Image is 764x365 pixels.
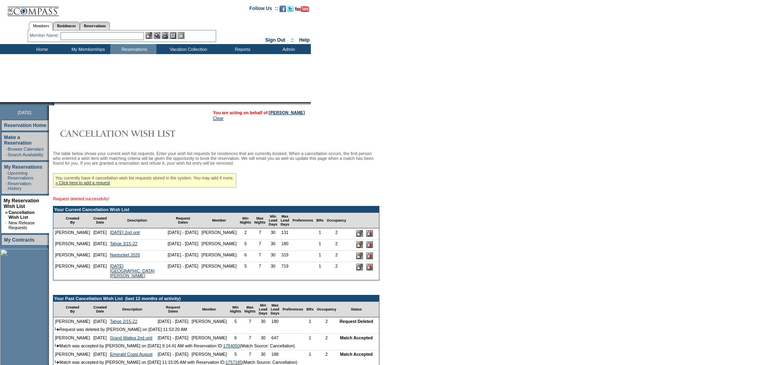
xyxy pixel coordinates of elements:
td: [DATE] [92,240,109,251]
td: BRs [305,302,315,317]
td: 2 [325,251,348,262]
nobr: Match Accepted [340,352,373,357]
td: Reservations [110,44,156,54]
img: Impersonate [162,32,168,39]
td: 1 [305,317,315,325]
img: promoShadowLeftCorner.gif [51,102,54,105]
nobr: [DATE] - [DATE] [158,335,188,340]
a: [DATE] 2nd unit [110,230,140,235]
td: Min Nights [238,213,253,228]
td: 2 [325,262,348,280]
td: 5 [238,262,253,280]
td: Min Lead Days [267,213,279,228]
td: 180 [269,317,281,325]
td: 7 [253,262,267,280]
td: [PERSON_NAME] [200,251,238,262]
td: Member [190,302,229,317]
td: 30 [267,228,279,240]
td: Status [338,302,375,317]
a: Follow us on Twitter [287,8,294,13]
td: Vacation Collection [156,44,219,54]
a: My Reservation Wish List [4,198,39,209]
td: Match was accepted by [PERSON_NAME] on [DATE] 9:14:41 AM with Reservation ID: (Match Source: Canc... [53,342,379,350]
td: 647 [269,334,281,342]
td: 5 [238,240,253,251]
td: Your Current Cancellation Wish List [53,206,379,213]
td: 180 [279,240,291,251]
td: 2 [325,228,348,240]
td: 2 [315,317,338,325]
td: Description [108,213,166,228]
td: [PERSON_NAME] [190,317,229,325]
a: [PERSON_NAME] [269,110,305,115]
img: b_calculator.gif [178,32,184,39]
a: Browse Calendars [8,147,44,151]
img: Subscribe to our YouTube Channel [295,6,309,12]
input: Delete this Request [366,241,373,248]
nobr: Request Deleted [340,319,373,324]
a: Tahoe 2/15-22 [110,319,137,324]
nobr: [DATE] - [DATE] [158,352,188,357]
td: 30 [267,251,279,262]
td: 6 [238,251,253,262]
nobr: [DATE] - [DATE] [158,319,188,324]
td: 6 [228,334,243,342]
td: 30 [257,334,269,342]
img: blank.gif [54,102,55,105]
td: Member [200,213,238,228]
img: b_edit.gif [146,32,152,39]
td: 2 [315,334,338,342]
a: Nantucket 2026 [110,252,140,257]
td: 1 [315,240,325,251]
td: Created Date [92,213,109,228]
a: Become our fan on Facebook [280,8,286,13]
td: 1 [305,334,315,342]
td: Preferences [291,213,315,228]
a: Reservation Home [4,123,46,128]
a: Search Availability [8,152,43,157]
td: Admin [265,44,311,54]
input: Edit this Request [356,264,363,270]
td: [DATE] [92,262,109,280]
td: · [6,171,7,180]
td: 2 [325,240,348,251]
a: Help [299,37,310,43]
a: My Contracts [4,237,34,243]
img: View [154,32,160,39]
td: 1 [305,350,315,358]
td: [DATE] [92,317,109,325]
img: Cancellation Wish List [53,125,213,141]
td: Created By [53,213,92,228]
img: arrow.gif [55,360,59,364]
a: Subscribe to our YouTube Channel [295,8,309,13]
td: Request Dates [156,302,190,317]
a: Upcoming Reservations [8,171,33,180]
a: New Release Requests [8,220,34,230]
input: Edit this Request [356,252,363,259]
td: [PERSON_NAME] [200,262,238,280]
td: · [6,147,7,151]
img: Reservations [170,32,176,39]
span: Request deleted successfully! [53,196,109,201]
nobr: [DATE] - [DATE] [168,241,199,246]
td: 1 [315,228,325,240]
td: Description [108,302,156,317]
input: Edit this Request [356,230,363,237]
td: [PERSON_NAME] [190,350,229,358]
input: Delete this Request [366,264,373,270]
td: [PERSON_NAME] [53,251,92,262]
a: Tahoe 3/15-22 [110,241,137,246]
td: Your Past Cancellation Wish List (last 12 months of activity) [53,295,379,302]
nobr: [DATE] - [DATE] [168,264,199,268]
td: Min Nights [228,302,243,317]
td: 7 [243,350,257,358]
input: Edit this Request [356,241,363,248]
td: Max Lead Days [279,213,291,228]
span: You are acting on behalf of: [213,110,305,115]
input: Delete this Request [366,230,373,237]
td: My Memberships [64,44,110,54]
a: » Click here to add a request [55,180,110,185]
img: Follow us on Twitter [287,6,294,12]
input: Delete this Request [366,252,373,259]
a: [DATE] [GEOGRAPHIC_DATA] [PERSON_NAME] [110,264,154,278]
